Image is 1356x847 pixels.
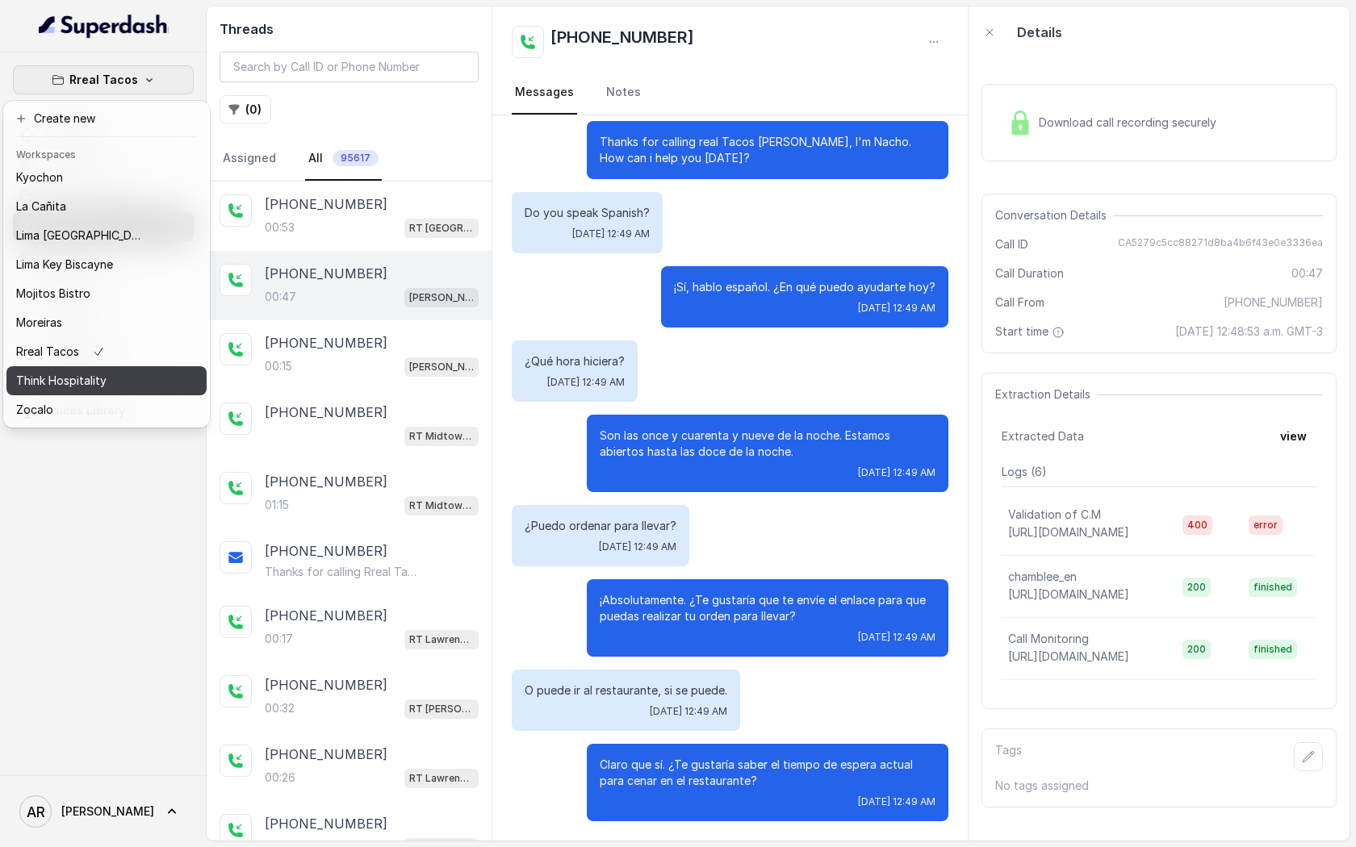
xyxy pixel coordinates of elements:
[16,400,53,419] p: Zocalo
[16,342,79,361] p: Rreal Tacos
[16,371,107,390] p: Think Hospitality
[69,70,138,90] p: Rreal Tacos
[13,65,194,94] button: Rreal Tacos
[16,197,66,216] p: La Cañita
[16,226,145,245] p: Lima [GEOGRAPHIC_DATA]
[16,255,113,274] p: Lima Key Biscayne
[16,313,62,332] p: Moreiras
[16,284,90,303] p: Mojitos Bistro
[6,104,207,133] button: Create new
[16,168,63,187] p: Kyochon
[6,140,207,166] header: Workspaces
[3,101,210,428] div: Rreal Tacos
